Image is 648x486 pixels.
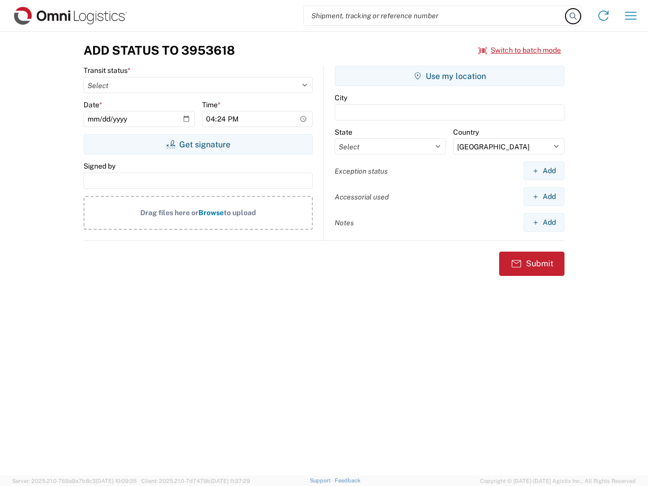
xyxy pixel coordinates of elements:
button: Add [523,187,564,206]
button: Switch to batch mode [478,42,561,59]
button: Use my location [335,66,564,86]
span: Drag files here or [140,209,198,217]
label: City [335,93,347,102]
input: Shipment, tracking or reference number [304,6,566,25]
span: [DATE] 10:09:35 [96,478,137,484]
label: State [335,128,352,137]
label: Country [453,128,479,137]
span: Copyright © [DATE]-[DATE] Agistix Inc., All Rights Reserved [480,476,636,485]
label: Date [84,100,102,109]
span: Browse [198,209,224,217]
button: Add [523,161,564,180]
span: [DATE] 11:37:29 [211,478,250,484]
button: Add [523,213,564,232]
a: Support [310,477,335,483]
button: Submit [499,252,564,276]
label: Time [202,100,221,109]
label: Notes [335,218,354,227]
span: Server: 2025.21.0-769a9a7b8c3 [12,478,137,484]
label: Transit status [84,66,131,75]
label: Exception status [335,167,388,176]
h3: Add Status to 3953618 [84,43,235,58]
label: Accessorial used [335,192,389,201]
label: Signed by [84,161,115,171]
span: to upload [224,209,256,217]
button: Get signature [84,134,313,154]
a: Feedback [335,477,360,483]
span: Client: 2025.21.0-7d7479b [141,478,250,484]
